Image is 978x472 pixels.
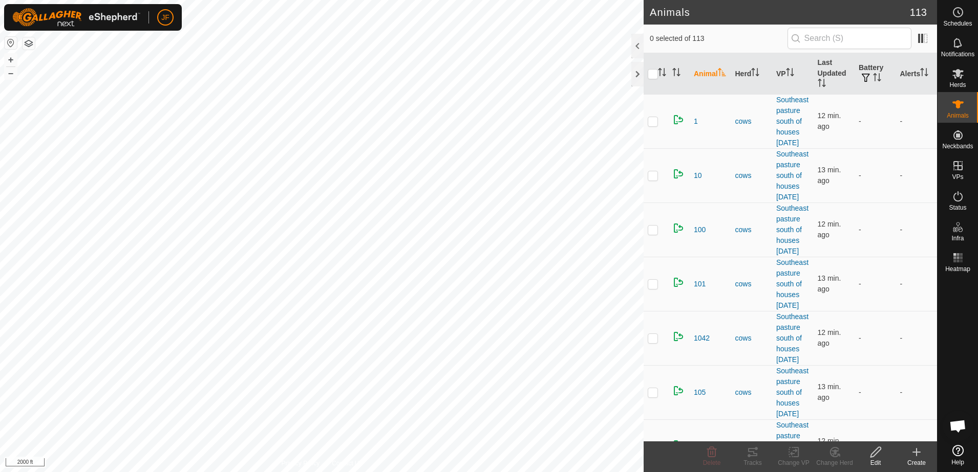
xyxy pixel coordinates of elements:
td: - [855,365,896,419]
div: cows [735,224,769,235]
span: Sep 7, 2025, 5:06 PM [818,166,841,185]
img: returning on [672,114,685,126]
th: VP [772,53,814,95]
span: 105 [694,387,706,398]
td: - [896,203,938,257]
span: Neckbands [942,143,973,149]
span: Status [949,205,966,211]
div: cows [735,279,769,289]
td: - [855,203,896,257]
td: - [896,311,938,365]
span: Sep 7, 2025, 5:07 PM [818,111,841,130]
a: Southeast pasture south of houses [DATE] [776,312,809,364]
div: cows [735,116,769,127]
a: Help [938,441,978,469]
span: 113 [910,5,927,20]
div: cows [735,333,769,344]
span: Sep 7, 2025, 5:06 PM [818,383,841,401]
div: Tracks [732,458,773,467]
span: 100 [694,224,706,235]
div: Change VP [773,458,814,467]
span: JF [161,12,169,23]
a: Southeast pasture south of houses [DATE] [776,96,809,147]
span: Delete [703,459,721,466]
span: Animals [947,113,969,119]
a: Southeast pasture south of houses [DATE] [776,367,809,418]
td: - [855,311,896,365]
h2: Animals [650,6,910,18]
div: Edit [855,458,896,467]
div: Create [896,458,937,467]
th: Animal [690,53,731,95]
p-sorticon: Activate to sort [786,70,794,78]
img: returning on [672,168,685,180]
input: Search (S) [788,28,911,49]
a: Southeast pasture south of houses [DATE] [776,421,809,472]
td: - [896,148,938,203]
p-sorticon: Activate to sort [920,70,928,78]
img: returning on [672,330,685,343]
span: Sep 7, 2025, 5:07 PM [818,220,841,239]
td: - [896,365,938,419]
img: returning on [672,222,685,234]
div: cows [735,170,769,181]
span: Heatmap [945,266,970,272]
th: Alerts [896,53,938,95]
td: - [855,94,896,148]
th: Last Updated [814,53,855,95]
span: Schedules [943,20,972,27]
div: Open chat [943,411,973,441]
span: Infra [951,235,964,241]
a: Southeast pasture south of houses [DATE] [776,150,809,201]
div: Change Herd [814,458,855,467]
button: – [5,67,17,79]
span: Help [951,459,964,465]
span: 10 [694,170,702,181]
span: VPs [952,174,963,180]
p-sorticon: Activate to sort [718,70,726,78]
div: cows [735,387,769,398]
p-sorticon: Activate to sort [873,75,881,83]
p-sorticon: Activate to sort [672,70,681,78]
td: - [896,94,938,148]
td: - [896,257,938,311]
th: Herd [731,53,773,95]
span: Sep 7, 2025, 5:07 PM [818,328,841,347]
a: Contact Us [332,459,362,468]
p-sorticon: Activate to sort [658,70,666,78]
img: returning on [672,439,685,451]
span: 0 selected of 113 [650,33,788,44]
img: returning on [672,276,685,288]
span: Sep 7, 2025, 5:06 PM [818,274,841,293]
span: Sep 7, 2025, 5:07 PM [818,437,841,456]
span: 101 [694,279,706,289]
img: returning on [672,385,685,397]
td: - [855,148,896,203]
span: 1042 [694,333,710,344]
p-sorticon: Activate to sort [751,70,759,78]
td: - [855,257,896,311]
button: Reset Map [5,37,17,49]
button: + [5,54,17,66]
button: Map Layers [23,37,35,50]
span: 1 [694,116,698,127]
a: Southeast pasture south of houses [DATE] [776,204,809,255]
span: Herds [949,82,966,88]
span: Notifications [941,51,974,57]
img: Gallagher Logo [12,8,140,27]
th: Battery [855,53,896,95]
p-sorticon: Activate to sort [818,80,826,88]
a: Southeast pasture south of houses [DATE] [776,258,809,309]
a: Privacy Policy [281,459,320,468]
